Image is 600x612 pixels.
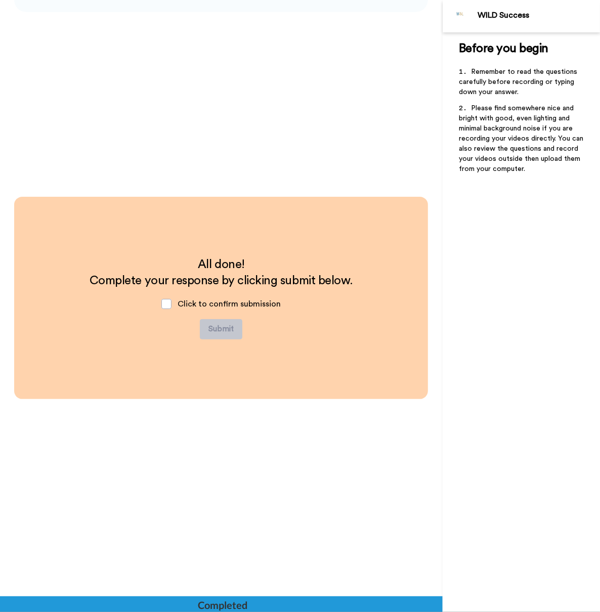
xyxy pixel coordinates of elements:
span: Complete your response by clicking submit below. [90,275,353,287]
div: WILD Success [478,11,599,20]
div: Completed [198,598,246,612]
img: Profile Image [448,4,473,28]
span: Click to confirm submission [178,300,281,308]
span: Please find somewhere nice and bright with good, even lighting and minimal background noise if yo... [459,105,585,172]
button: Submit [200,319,242,339]
span: Remember to read the questions carefully before recording or typing down your answer. [459,68,579,96]
span: Before you begin [459,42,548,55]
span: All done! [198,258,245,271]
